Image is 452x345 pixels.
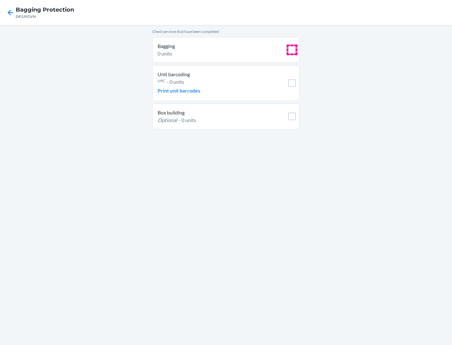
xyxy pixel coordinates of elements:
button: Print unit barcodes [158,86,200,96]
h4: Bagging Protection [16,6,74,14]
i: Optional [158,117,177,123]
p: Check services that have been completed [152,29,300,34]
p: - [166,78,168,86]
p: UPC [158,78,165,86]
p: Box building [158,109,267,116]
p: Print unit barcodes [158,87,200,94]
p: 0 units [169,78,184,86]
p: Bagging [158,42,267,50]
div: DP2JYGVN [16,14,74,19]
p: 0 units [181,116,196,124]
p: 0 units [158,50,172,57]
p: Unit barcoding [158,71,267,78]
p: - [178,116,180,124]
